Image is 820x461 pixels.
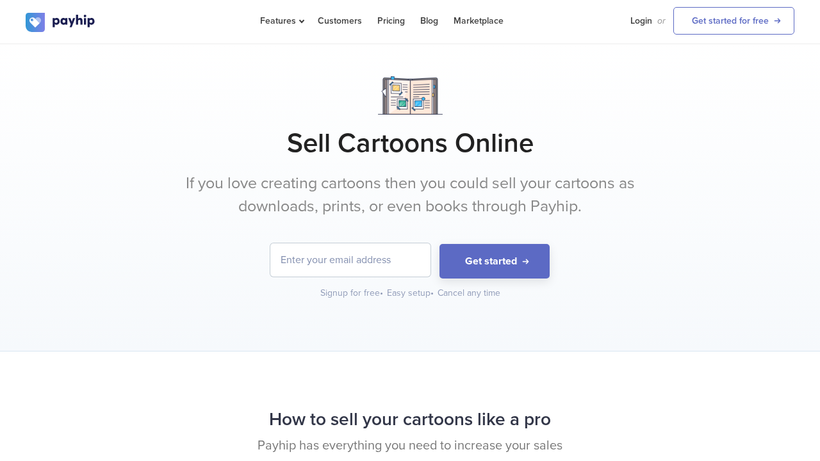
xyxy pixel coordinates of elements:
[430,287,434,298] span: •
[378,76,443,115] img: Notebook.png
[270,243,430,277] input: Enter your email address
[320,287,384,300] div: Signup for free
[438,287,500,300] div: Cancel any time
[170,172,650,218] p: If you love creating cartoons then you could sell your cartoons as downloads, prints, or even boo...
[387,287,435,300] div: Easy setup
[26,437,794,455] p: Payhip has everything you need to increase your sales
[380,287,383,298] span: •
[260,15,302,26] span: Features
[26,13,96,32] img: logo.svg
[439,244,550,279] button: Get started
[673,7,794,35] a: Get started for free
[26,127,794,159] h1: Sell Cartoons Online
[26,403,794,437] h2: How to sell your cartoons like a pro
